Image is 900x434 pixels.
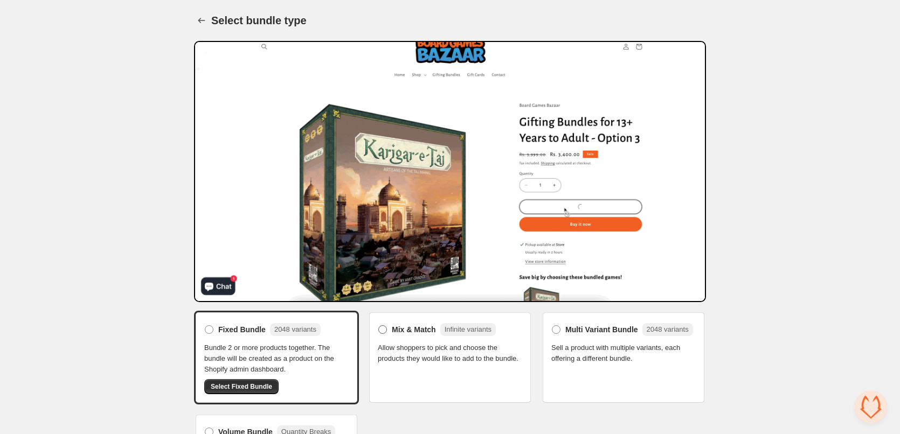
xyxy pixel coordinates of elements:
[204,379,279,394] button: Select Fixed Bundle
[378,342,522,364] span: Allow shoppers to pick and choose the products they would like to add to the bundle.
[211,382,272,391] span: Select Fixed Bundle
[392,324,436,335] span: Mix & Match
[194,41,706,302] img: Bundle Preview
[445,325,491,333] span: Infinite variants
[647,325,689,333] span: 2048 variants
[204,342,349,375] span: Bundle 2 or more products together. The bundle will be created as a product on the Shopify admin ...
[211,14,307,27] h1: Select bundle type
[565,324,638,335] span: Multi Variant Bundle
[855,391,887,423] div: Open chat
[274,325,316,333] span: 2048 variants
[551,342,696,364] span: Sell a product with multiple variants, each offering a different bundle.
[218,324,266,335] span: Fixed Bundle
[194,13,209,28] button: Back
